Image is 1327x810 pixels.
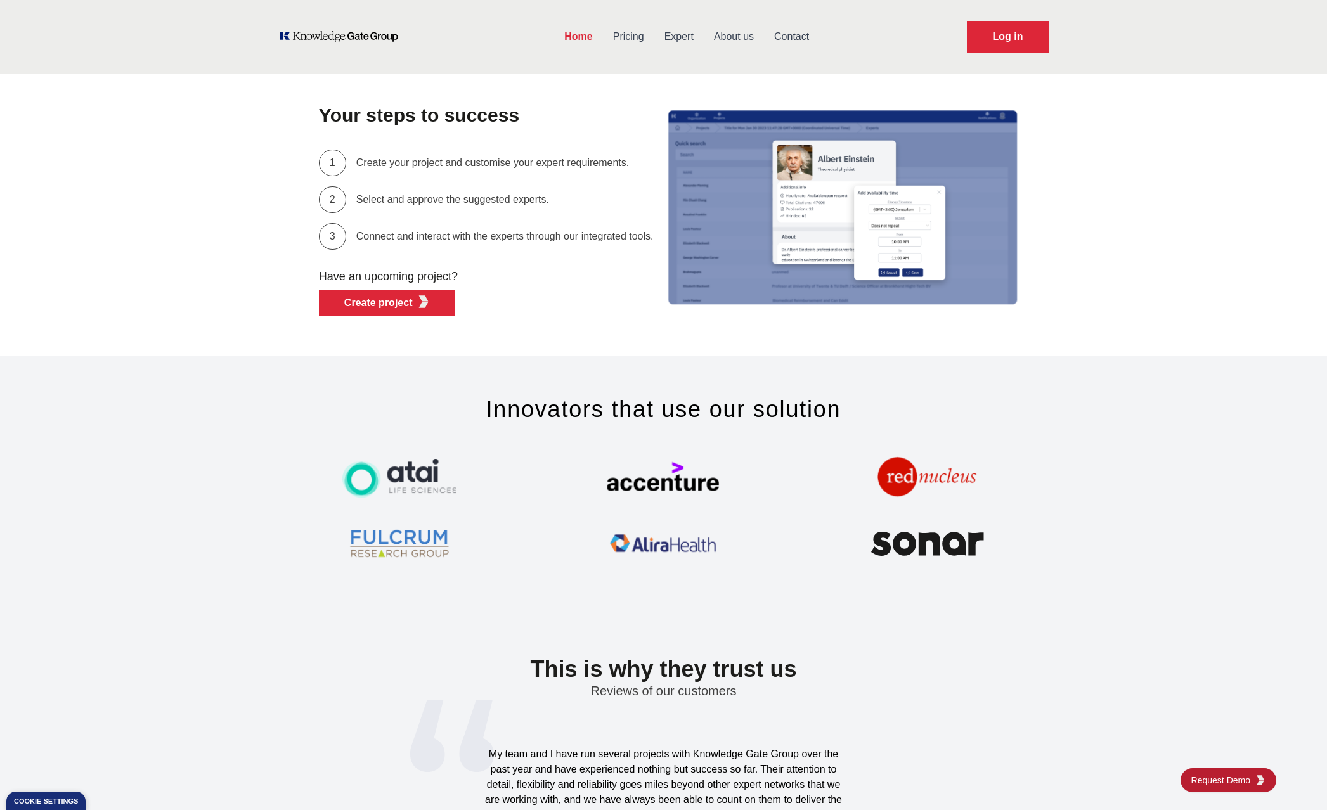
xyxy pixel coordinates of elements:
[356,155,629,170] div: Create your project and customise your expert requirements.
[319,186,346,213] div: 2
[319,99,654,132] h1: Your steps to success
[764,20,819,53] a: Contact
[356,229,654,244] div: Connect and interact with the experts through our integrated tools.
[664,106,1044,309] img: KOL management, KEE, Therapy area experts
[1255,775,1266,785] img: KGG
[319,223,346,250] div: 3
[417,295,430,308] img: KGG Fifth Element RED
[554,20,602,53] a: Home
[319,150,346,176] div: 1
[342,515,456,572] img: fulcrum.png
[704,20,764,53] a: About us
[356,192,549,207] div: Select and approve the suggested experts.
[606,451,720,508] img: accenture.png
[344,295,413,311] p: Create project
[268,397,1059,422] p: Innovators that use our solution
[319,262,654,290] h3: Have an upcoming project?
[319,290,456,316] button: Create projectKGG Fifth Element RED
[871,515,985,572] img: sonar.svg
[278,30,407,43] a: KOL Knowledge Platform: Talk to Key External Experts (KEE)
[871,451,985,508] img: rednucleus.png
[342,451,456,508] img: atai.png
[1191,774,1255,787] span: Request Demo
[967,21,1049,53] a: Request Demo
[654,20,704,53] a: Expert
[606,515,720,572] img: alire-health.png
[410,700,494,772] img: quotes
[1264,749,1327,810] iframe: Chat Widget
[14,798,78,805] div: Cookie settings
[603,20,654,53] a: Pricing
[1181,768,1276,792] a: Request DemoKGG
